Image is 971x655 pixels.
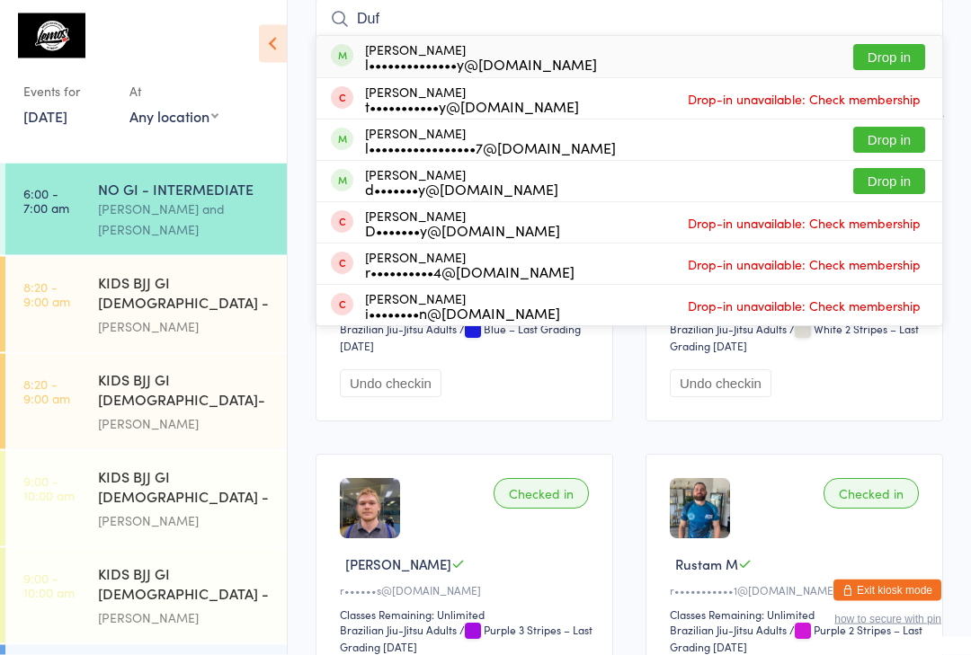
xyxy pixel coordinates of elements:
div: [PERSON_NAME] [98,607,272,628]
span: Drop-in unavailable: Check membership [683,210,925,237]
div: [PERSON_NAME] [365,43,597,72]
div: [PERSON_NAME] [365,127,616,155]
time: 9:00 - 10:00 am [23,571,75,599]
div: [PERSON_NAME] [98,413,272,434]
div: KIDS BJJ GI [DEMOGRAPHIC_DATA]- Level 2 [98,369,272,413]
div: Events for [23,76,111,106]
div: [PERSON_NAME] and [PERSON_NAME] [98,199,272,240]
div: [PERSON_NAME] [98,510,272,531]
div: i••••••••n@[DOMAIN_NAME] [365,306,560,321]
div: d•••••••y@[DOMAIN_NAME] [365,182,558,197]
div: r••••••••••4@[DOMAIN_NAME] [365,265,575,279]
time: 9:00 - 10:00 am [23,474,75,502]
button: Exit kiosk mode [833,580,941,601]
img: image1662019739.png [340,479,400,539]
time: 8:20 - 9:00 am [23,376,70,405]
a: 8:20 -9:00 amKIDS BJJ GI [DEMOGRAPHIC_DATA] - Level 1[PERSON_NAME] [5,257,287,352]
div: r••••••s@[DOMAIN_NAME] [340,583,594,598]
div: Brazilian Jiu-Jitsu Adults [670,322,787,337]
div: Checked in [824,479,919,509]
div: KIDS BJJ GI [DEMOGRAPHIC_DATA] - Level 2 [98,563,272,607]
div: r•••••••••••1@[DOMAIN_NAME] [670,583,924,598]
div: KIDS BJJ GI [DEMOGRAPHIC_DATA] - Level 1 [98,466,272,510]
span: [PERSON_NAME] [345,555,451,574]
div: [PERSON_NAME] [365,251,575,279]
button: Drop in [853,169,925,195]
div: Brazilian Jiu-Jitsu Adults [340,322,457,337]
div: t•••••••••••y@[DOMAIN_NAME] [365,100,579,114]
div: Checked in [494,479,589,509]
div: Brazilian Jiu-Jitsu Adults [670,623,787,638]
a: 9:00 -10:00 amKIDS BJJ GI [DEMOGRAPHIC_DATA] - Level 1[PERSON_NAME] [5,451,287,546]
div: l•••••••••••••••••7@[DOMAIN_NAME] [365,141,616,155]
time: 6:00 - 7:00 am [23,186,69,215]
div: Any location [129,106,218,126]
a: 9:00 -10:00 amKIDS BJJ GI [DEMOGRAPHIC_DATA] - Level 2[PERSON_NAME] [5,548,287,643]
div: [PERSON_NAME] [98,316,272,337]
span: Drop-in unavailable: Check membership [683,293,925,320]
div: [PERSON_NAME] [365,209,560,238]
button: Undo checkin [340,370,441,398]
div: Classes Remaining: Unlimited [670,607,924,623]
a: [DATE] [23,106,67,126]
time: 8:20 - 9:00 am [23,279,70,308]
span: Rustam M [675,555,738,574]
div: D•••••••y@[DOMAIN_NAME] [365,224,560,238]
div: At [129,76,218,106]
div: Classes Remaining: Unlimited [340,607,594,623]
div: [PERSON_NAME] [365,85,579,114]
a: 8:20 -9:00 amKIDS BJJ GI [DEMOGRAPHIC_DATA]- Level 2[PERSON_NAME] [5,354,287,449]
div: [PERSON_NAME] [365,168,558,197]
div: KIDS BJJ GI [DEMOGRAPHIC_DATA] - Level 1 [98,272,272,316]
button: how to secure with pin [834,613,941,625]
a: 6:00 -7:00 amNO GI - INTERMEDIATE[PERSON_NAME] and [PERSON_NAME] [5,164,287,255]
span: Drop-in unavailable: Check membership [683,252,925,279]
div: NO GI - INTERMEDIATE [98,179,272,199]
button: Drop in [853,128,925,154]
div: l••••••••••••••y@[DOMAIN_NAME] [365,58,597,72]
img: Lemos Brazilian Jiu-Jitsu [18,13,85,58]
div: Brazilian Jiu-Jitsu Adults [340,623,457,638]
button: Drop in [853,45,925,71]
span: Drop-in unavailable: Check membership [683,86,925,113]
img: image1726799559.png [670,479,730,539]
button: Undo checkin [670,370,771,398]
div: [PERSON_NAME] [365,292,560,321]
